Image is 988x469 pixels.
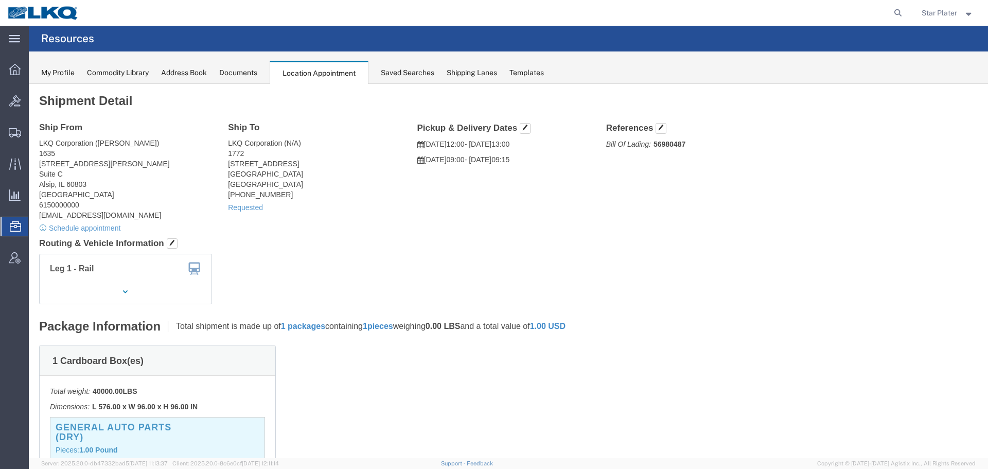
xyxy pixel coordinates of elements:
span: Copyright © [DATE]-[DATE] Agistix Inc., All Rights Reserved [817,459,976,468]
a: Support [441,460,467,466]
div: Documents [219,67,257,78]
img: logo [7,5,79,21]
span: Server: 2025.20.0-db47332bad5 [41,460,168,466]
button: Star Plater [921,7,974,19]
div: Saved Searches [381,67,434,78]
span: Star Plater [922,7,957,19]
span: [DATE] 12:11:14 [242,460,279,466]
div: Address Book [161,67,207,78]
div: Shipping Lanes [447,67,497,78]
span: [DATE] 11:13:37 [129,460,168,466]
span: Client: 2025.20.0-8c6e0cf [172,460,279,466]
h4: Resources [41,26,94,51]
iframe: FS Legacy Container [29,84,988,458]
div: Commodity Library [87,67,149,78]
a: Feedback [467,460,493,466]
div: My Profile [41,67,75,78]
div: Location Appointment [270,61,368,84]
div: Templates [509,67,544,78]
